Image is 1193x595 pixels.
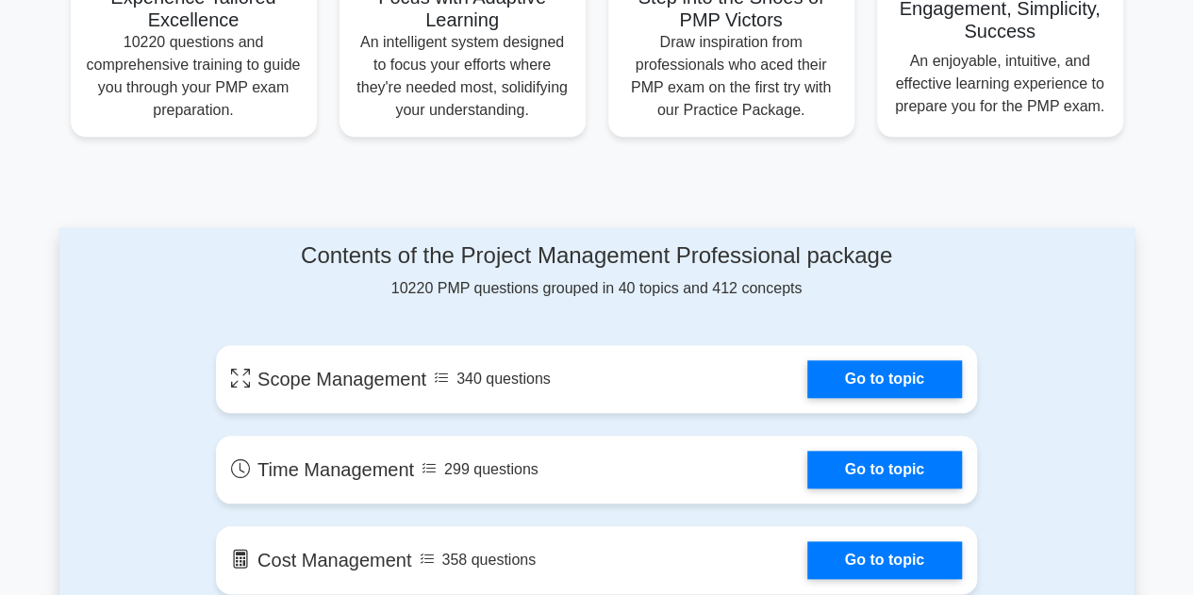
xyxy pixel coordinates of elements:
[623,31,839,122] p: Draw inspiration from professionals who aced their PMP exam on the first try with our Practice Pa...
[807,451,962,488] a: Go to topic
[355,31,571,122] p: An intelligent system designed to focus your efforts where they're needed most, solidifying your ...
[892,50,1108,118] p: An enjoyable, intuitive, and effective learning experience to prepare you for the PMP exam.
[807,360,962,398] a: Go to topic
[807,541,962,579] a: Go to topic
[216,242,977,300] div: 10220 PMP questions grouped in 40 topics and 412 concepts
[86,31,302,122] p: 10220 questions and comprehensive training to guide you through your PMP exam preparation.
[216,242,977,270] h4: Contents of the Project Management Professional package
